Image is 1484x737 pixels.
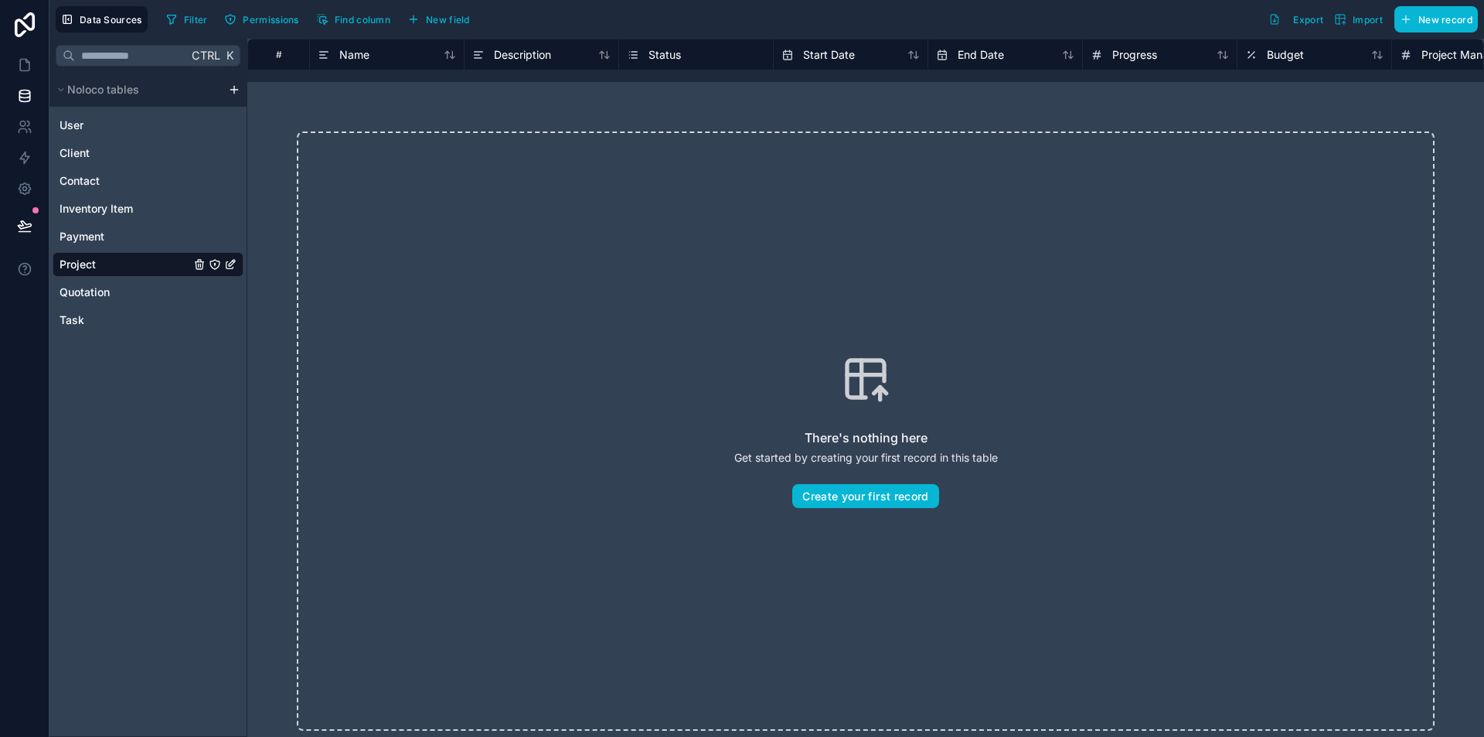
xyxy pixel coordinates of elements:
span: Permissions [243,14,298,26]
a: Permissions [219,8,310,31]
button: Export [1263,6,1329,32]
span: Import [1353,14,1383,26]
span: Name [339,47,369,63]
span: Status [648,47,681,63]
span: End Date [958,47,1004,63]
span: New record [1418,14,1472,26]
button: Create your first record [792,484,938,509]
span: Start Date [803,47,855,63]
a: New record [1388,6,1478,32]
button: New record [1394,6,1478,32]
span: Data Sources [80,14,142,26]
p: Get started by creating your first record in this table [734,450,998,466]
span: Description [494,47,551,63]
span: Find column [335,14,390,26]
h2: There's nothing here [805,428,927,447]
button: New field [402,8,475,31]
div: # [260,49,298,60]
span: New field [426,14,470,26]
button: Data Sources [56,6,148,32]
button: Filter [160,8,213,31]
button: Import [1329,6,1388,32]
button: Find column [311,8,396,31]
span: K [224,50,235,61]
button: Permissions [219,8,304,31]
span: Export [1293,14,1323,26]
span: Filter [184,14,208,26]
span: Ctrl [190,46,222,65]
span: Progress [1112,47,1157,63]
span: Budget [1267,47,1304,63]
